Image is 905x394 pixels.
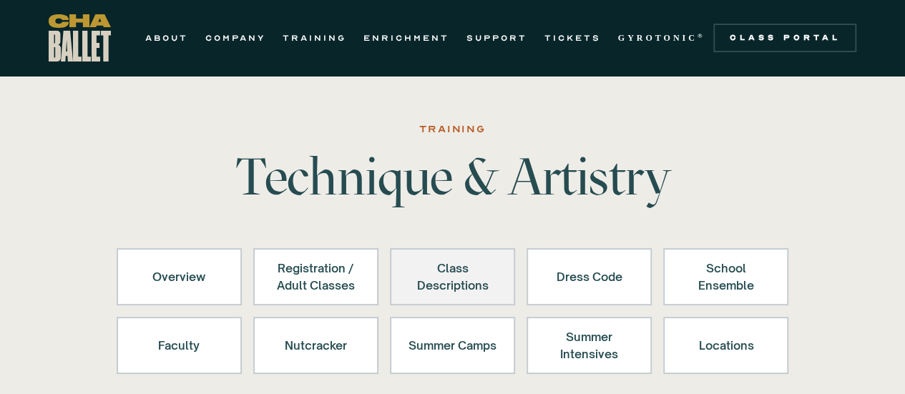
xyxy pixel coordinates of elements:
a: GYROTONIC® [618,29,705,46]
a: Class Portal [713,24,856,52]
div: Summer Intensives [545,328,633,363]
div: Dress Code [545,260,633,294]
a: COMPANY [205,29,265,46]
a: Summer Camps [390,317,515,374]
div: School Ensemble [682,260,770,294]
div: Overview [135,260,223,294]
div: Locations [682,328,770,363]
a: home [49,14,111,61]
a: TICKETS [544,29,601,46]
a: ENRICHMENT [363,29,449,46]
sup: ® [698,32,705,39]
a: SUPPORT [466,29,527,46]
a: Summer Intensives [527,317,652,374]
div: Nutcracker [272,328,360,363]
div: Registration / Adult Classes [272,260,360,294]
strong: GYROTONIC [618,33,698,43]
a: Locations [663,317,788,374]
a: Registration /Adult Classes [253,248,378,305]
a: Nutcracker [253,317,378,374]
a: ABOUT [145,29,188,46]
a: TRAINING [283,29,346,46]
div: Class Portal [722,32,848,44]
div: Summer Camps [409,328,496,363]
div: Class Descriptions [409,260,496,294]
a: Overview [117,248,242,305]
div: Training [419,121,485,138]
a: Dress Code [527,248,652,305]
h1: Technique & Artistry [230,151,676,202]
div: Faculty [135,328,223,363]
a: School Ensemble [663,248,788,305]
a: Faculty [117,317,242,374]
a: Class Descriptions [390,248,515,305]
